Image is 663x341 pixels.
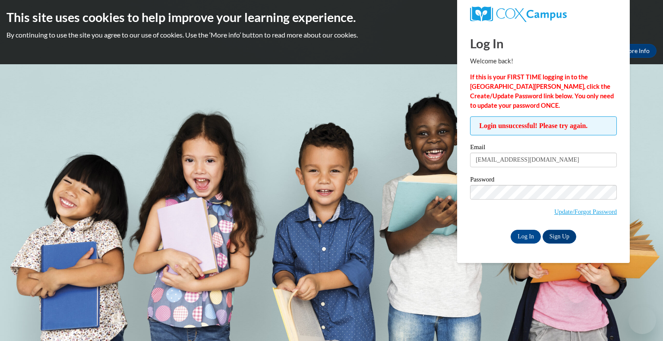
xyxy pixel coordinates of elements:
a: COX Campus [470,6,617,22]
input: Log In [511,230,541,244]
strong: If this is your FIRST TIME logging in to the [GEOGRAPHIC_DATA][PERSON_NAME], click the Create/Upd... [470,73,614,109]
a: More Info [616,44,657,58]
p: By continuing to use the site you agree to our use of cookies. Use the ‘More info’ button to read... [6,30,657,40]
a: Update/Forgot Password [554,208,617,215]
iframe: Button to launch messaging window [628,307,656,334]
a: Sign Up [543,230,576,244]
span: Login unsuccessful! Please try again. [470,116,617,135]
h2: This site uses cookies to help improve your learning experience. [6,9,657,26]
iframe: Close message [568,286,585,303]
label: Password [470,176,617,185]
p: Welcome back! [470,56,617,66]
label: Email [470,144,617,153]
img: COX Campus [470,6,567,22]
h1: Log In [470,34,617,52]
